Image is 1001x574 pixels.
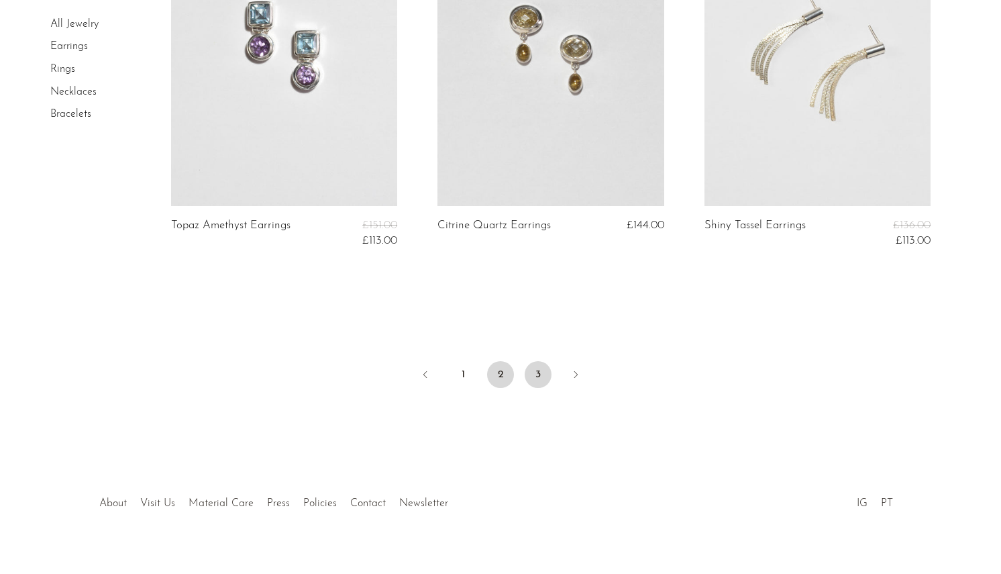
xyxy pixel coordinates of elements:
[303,498,337,509] a: Policies
[50,19,99,30] a: All Jewelry
[362,220,397,231] span: £151.00
[857,498,867,509] a: IG
[362,235,397,246] span: £113.00
[140,498,175,509] a: Visit Us
[189,498,254,509] a: Material Care
[350,498,386,509] a: Contact
[704,220,806,247] a: Shiny Tassel Earrings
[893,220,931,231] span: £136.00
[562,361,589,391] a: Next
[896,235,931,246] span: £113.00
[627,220,664,231] span: £144.00
[93,487,455,513] ul: Quick links
[525,361,551,388] a: 3
[99,498,127,509] a: About
[267,498,290,509] a: Press
[850,487,900,513] ul: Social Medias
[50,109,91,119] a: Bracelets
[437,220,551,232] a: Citrine Quartz Earrings
[412,361,439,391] a: Previous
[171,220,291,247] a: Topaz Amethyst Earrings
[50,42,88,52] a: Earrings
[881,498,893,509] a: PT
[50,87,97,97] a: Necklaces
[487,361,514,388] span: 2
[50,64,75,75] a: Rings
[450,361,476,388] a: 1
